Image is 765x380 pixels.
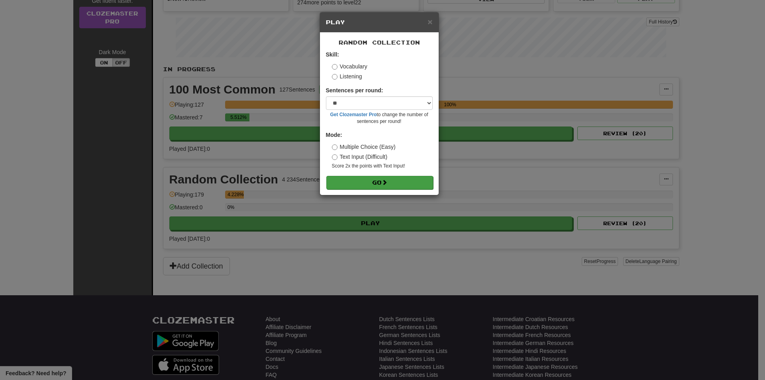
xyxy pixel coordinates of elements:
h5: Play [326,18,433,26]
button: Go [326,176,433,189]
label: Vocabulary [332,62,367,70]
input: Listening [332,74,337,80]
strong: Mode: [326,132,342,138]
input: Vocabulary [332,64,337,70]
button: Close [428,18,432,26]
small: Score 2x the points with Text Input ! [332,163,433,170]
label: Sentences per round: [326,86,383,94]
span: × [428,17,432,26]
label: Listening [332,72,362,80]
input: Multiple Choice (Easy) [332,144,337,150]
strong: Skill: [326,51,339,58]
input: Text Input (Difficult) [332,154,337,160]
span: Random Collection [339,39,420,46]
label: Text Input (Difficult) [332,153,388,161]
small: to change the number of sentences per round! [326,111,433,125]
label: Multiple Choice (Easy) [332,143,396,151]
a: Get Clozemaster Pro [330,112,377,117]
